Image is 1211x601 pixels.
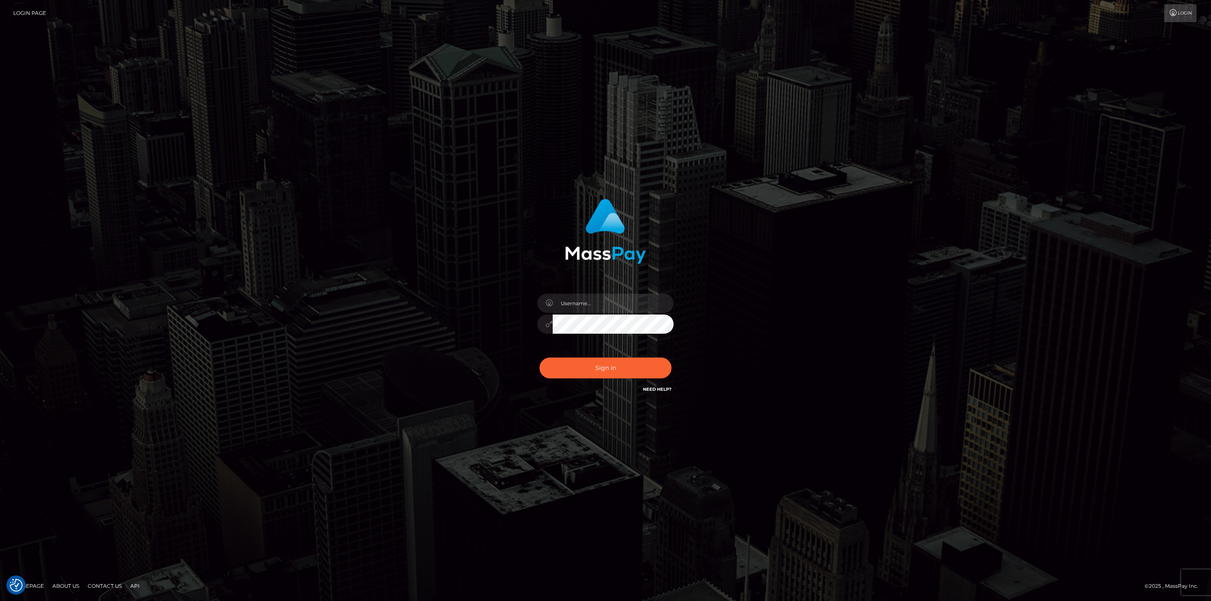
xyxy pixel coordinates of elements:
[49,579,83,592] a: About Us
[84,579,125,592] a: Contact Us
[643,386,672,392] a: Need Help?
[10,579,23,592] img: Revisit consent button
[127,579,143,592] a: API
[9,579,47,592] a: Homepage
[539,358,672,378] button: Sign in
[13,4,46,22] a: Login Page
[10,579,23,592] button: Consent Preferences
[565,199,646,264] img: MassPay Login
[1164,4,1197,22] a: Login
[1145,581,1205,591] div: © 2025 , MassPay Inc.
[553,294,674,313] input: Username...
